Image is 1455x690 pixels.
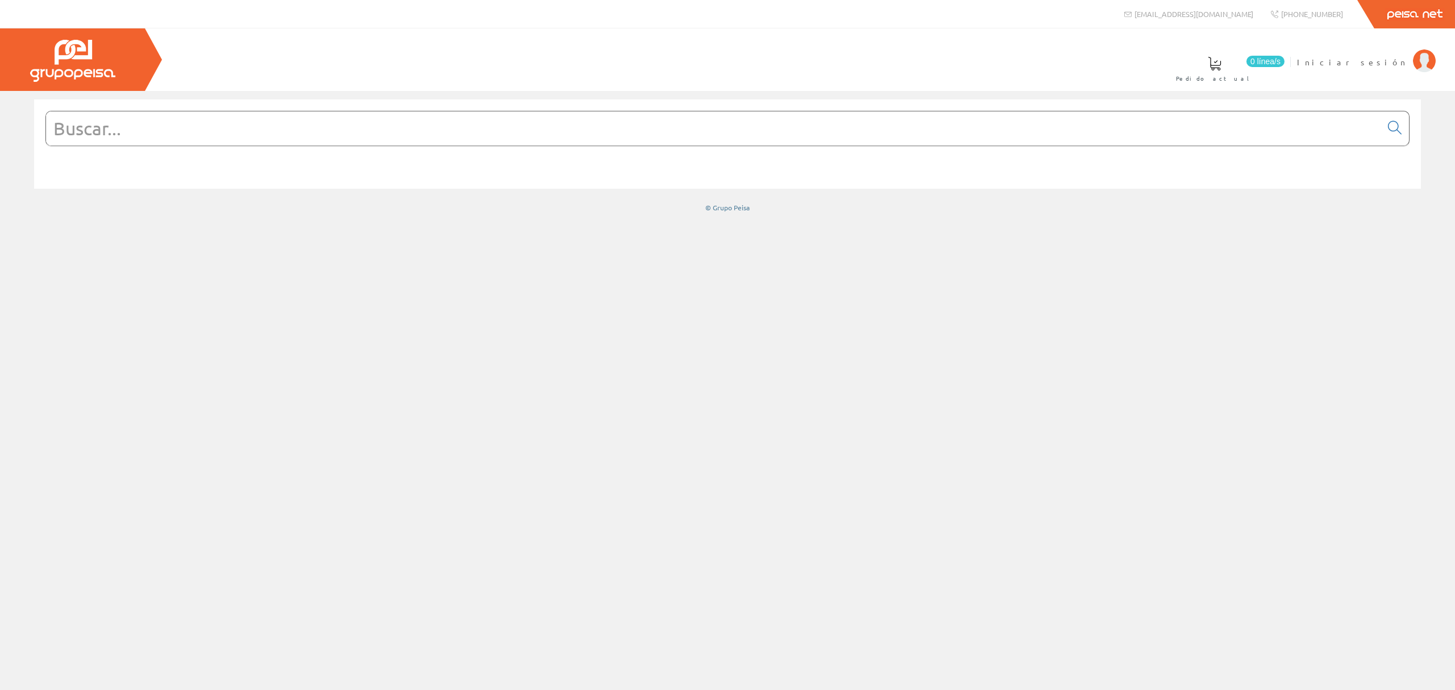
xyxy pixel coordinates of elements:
span: 0 línea/s [1246,56,1284,67]
span: [EMAIL_ADDRESS][DOMAIN_NAME] [1134,9,1253,19]
a: Iniciar sesión [1297,47,1436,58]
div: © Grupo Peisa [34,203,1421,213]
span: Pedido actual [1176,73,1253,84]
input: Buscar... [46,111,1381,146]
img: Grupo Peisa [30,40,115,82]
span: Iniciar sesión [1297,56,1407,68]
span: [PHONE_NUMBER] [1281,9,1343,19]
